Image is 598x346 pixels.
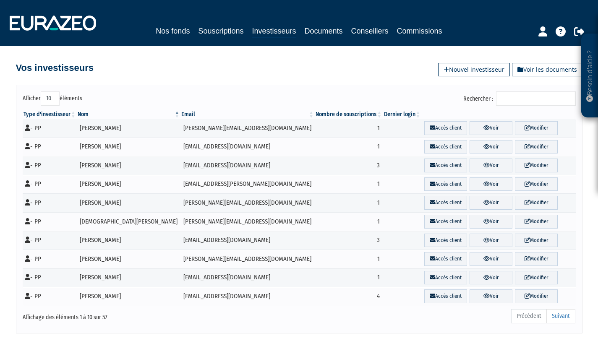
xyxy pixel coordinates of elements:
[463,91,576,106] label: Rechercher :
[470,234,512,247] a: Voir
[23,110,77,119] th: Type d'investisseur : activer pour trier la colonne par ordre croissant
[470,177,512,191] a: Voir
[470,159,512,172] a: Voir
[424,196,467,210] a: Accès client
[424,215,467,229] a: Accès client
[315,110,383,119] th: Nombre de souscriptions : activer pour trier la colonne par ordre croissant
[180,156,315,175] td: [EMAIL_ADDRESS][DOMAIN_NAME]
[515,252,558,266] a: Modifier
[424,140,467,154] a: Accès client
[77,212,181,231] td: [DEMOGRAPHIC_DATA][PERSON_NAME]
[424,121,467,135] a: Accès client
[180,110,315,119] th: Email : activer pour trier la colonne par ordre croissant
[438,63,510,76] a: Nouvel investisseur
[23,156,77,175] td: - PP
[424,271,467,285] a: Accès client
[515,177,558,191] a: Modifier
[315,250,383,268] td: 1
[23,119,77,138] td: - PP
[198,25,243,37] a: Souscriptions
[77,231,181,250] td: [PERSON_NAME]
[424,234,467,247] a: Accès client
[383,110,421,119] th: Dernier login : activer pour trier la colonne par ordre croissant
[315,193,383,212] td: 1
[77,138,181,156] td: [PERSON_NAME]
[180,212,315,231] td: [PERSON_NAME][EMAIL_ADDRESS][DOMAIN_NAME]
[470,140,512,154] a: Voir
[424,289,467,303] a: Accès client
[77,268,181,287] td: [PERSON_NAME]
[512,63,582,76] a: Voir les documents
[315,156,383,175] td: 3
[585,38,595,114] p: Besoin d'aide ?
[180,231,315,250] td: [EMAIL_ADDRESS][DOMAIN_NAME]
[470,252,512,266] a: Voir
[397,25,442,37] a: Commissions
[23,193,77,212] td: - PP
[305,25,343,37] a: Documents
[470,215,512,229] a: Voir
[422,110,576,119] th: &nbsp;
[515,289,558,303] a: Modifier
[470,271,512,285] a: Voir
[180,119,315,138] td: [PERSON_NAME][EMAIL_ADDRESS][DOMAIN_NAME]
[315,119,383,138] td: 1
[515,196,558,210] a: Modifier
[77,250,181,268] td: [PERSON_NAME]
[41,91,60,106] select: Afficheréléments
[515,215,558,229] a: Modifier
[23,91,82,106] label: Afficher éléments
[515,271,558,285] a: Modifier
[424,177,467,191] a: Accès client
[515,234,558,247] a: Modifier
[23,212,77,231] td: - PP
[23,138,77,156] td: - PP
[315,231,383,250] td: 3
[315,138,383,156] td: 1
[23,231,77,250] td: - PP
[470,121,512,135] a: Voir
[180,138,315,156] td: [EMAIL_ADDRESS][DOMAIN_NAME]
[180,250,315,268] td: [PERSON_NAME][EMAIL_ADDRESS][DOMAIN_NAME]
[180,175,315,194] td: [EMAIL_ADDRESS][PERSON_NAME][DOMAIN_NAME]
[315,212,383,231] td: 1
[515,140,558,154] a: Modifier
[180,193,315,212] td: [PERSON_NAME][EMAIL_ADDRESS][DOMAIN_NAME]
[156,25,190,37] a: Nos fonds
[77,175,181,194] td: [PERSON_NAME]
[23,287,77,306] td: - PP
[515,121,558,135] a: Modifier
[23,250,77,268] td: - PP
[315,175,383,194] td: 1
[496,91,576,106] input: Rechercher :
[515,159,558,172] a: Modifier
[315,287,383,306] td: 4
[23,308,246,322] div: Affichage des éléments 1 à 10 sur 57
[10,16,96,31] img: 1732889491-logotype_eurazeo_blanc_rvb.png
[180,268,315,287] td: [EMAIL_ADDRESS][DOMAIN_NAME]
[77,110,181,119] th: Nom : activer pour trier la colonne par ordre d&eacute;croissant
[424,159,467,172] a: Accès client
[23,175,77,194] td: - PP
[351,25,389,37] a: Conseillers
[470,196,512,210] a: Voir
[77,119,181,138] td: [PERSON_NAME]
[77,287,181,306] td: [PERSON_NAME]
[23,268,77,287] td: - PP
[252,25,296,38] a: Investisseurs
[16,63,94,73] h4: Vos investisseurs
[470,289,512,303] a: Voir
[315,268,383,287] td: 1
[180,287,315,306] td: [EMAIL_ADDRESS][DOMAIN_NAME]
[424,252,467,266] a: Accès client
[77,193,181,212] td: [PERSON_NAME]
[77,156,181,175] td: [PERSON_NAME]
[546,309,575,323] a: Suivant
